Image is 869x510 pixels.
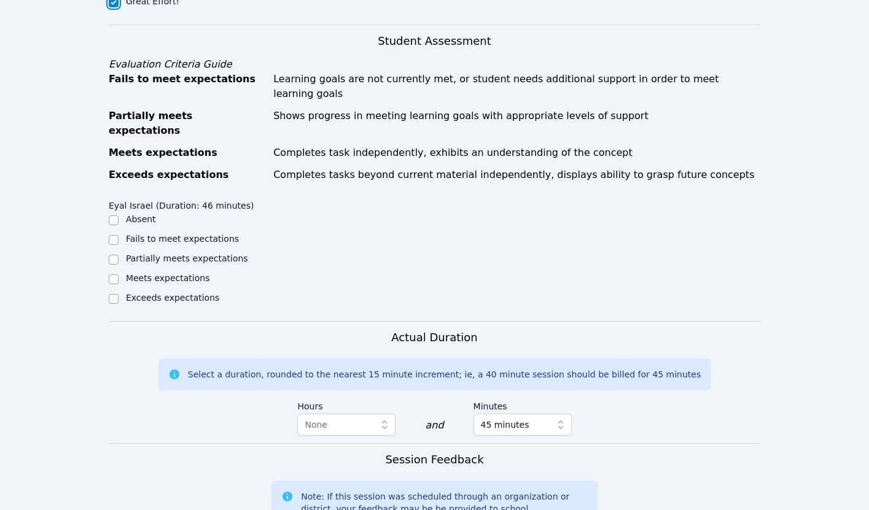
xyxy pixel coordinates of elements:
[109,145,266,160] div: Meets expectations
[273,145,760,160] div: Completes task independently, exhibits an understanding of the concept
[126,293,219,303] label: Exceeds expectations
[126,234,239,244] label: Fails to meet expectations
[473,414,572,436] button: 45 minutes
[126,214,156,224] label: Absent
[273,72,760,101] div: Learning goals are not currently met, or student needs additional support in order to meet learni...
[391,329,477,346] h3: Actual Duration
[273,168,760,182] div: Completes tasks beyond current material independently, displays ability to grasp future concepts
[109,109,266,138] div: Partially meets expectations
[297,395,396,414] label: Hours
[109,57,760,72] div: Evaluation Criteria Guide
[109,72,266,101] div: Fails to meet expectations
[188,368,701,381] div: Select a duration, rounded to the nearest 15 minute increment; ie, a 40 minute session should be ...
[273,109,760,138] div: Shows progress in meeting learning goals with appropriate levels of support
[305,420,327,430] span: None
[126,273,210,283] label: Meets expectations
[297,414,396,436] button: None
[109,33,760,50] h3: Student Assessment
[473,395,572,414] label: Minutes
[425,418,443,433] div: and
[385,451,483,468] h3: Session Feedback
[109,168,266,182] div: Exceeds expectations
[109,195,254,213] legend: Eyal Israel (Duration: 46 minutes)
[481,417,529,432] span: 45 minutes
[126,253,248,263] label: Partially meets expectations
